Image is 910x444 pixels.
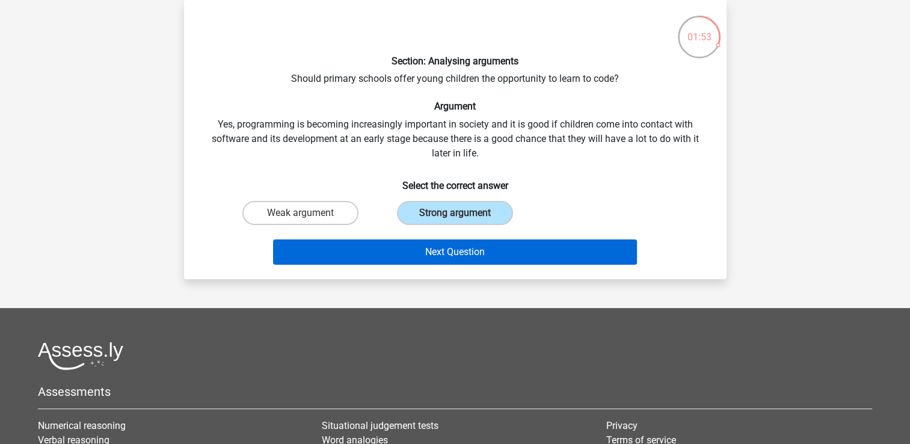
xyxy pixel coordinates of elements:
[273,239,637,265] button: Next Question
[397,201,513,225] label: Strong argument
[203,55,707,67] h6: Section: Analysing arguments
[242,201,358,225] label: Weak argument
[203,170,707,191] h6: Select the correct answer
[38,342,123,370] img: Assessly logo
[677,14,722,45] div: 01:53
[203,100,707,112] h6: Argument
[606,420,638,431] a: Privacy
[38,384,872,399] h5: Assessments
[38,420,126,431] a: Numerical reasoning
[322,420,438,431] a: Situational judgement tests
[189,10,722,270] div: Should primary schools offer young children the opportunity to learn to code? Yes, programming is...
